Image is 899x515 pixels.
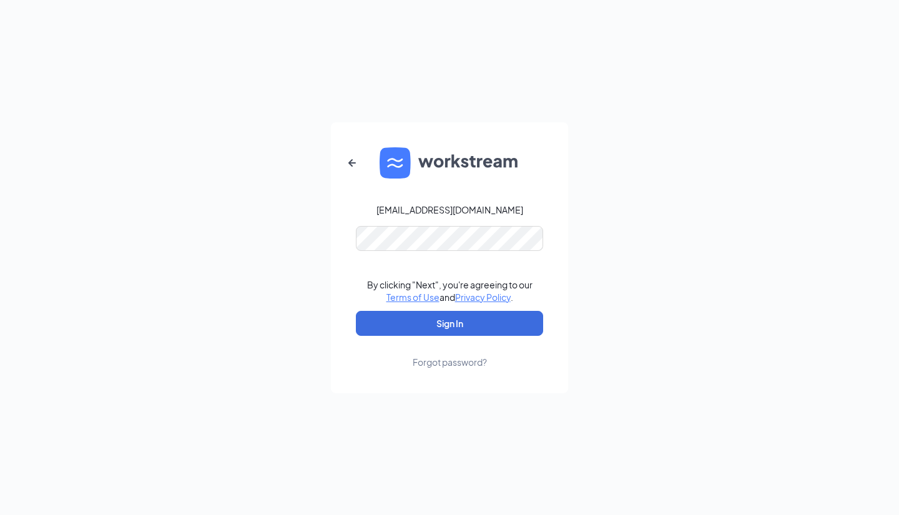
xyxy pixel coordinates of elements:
a: Forgot password? [413,336,487,368]
a: Terms of Use [386,292,440,303]
svg: ArrowLeftNew [345,155,360,170]
button: Sign In [356,311,543,336]
div: [EMAIL_ADDRESS][DOMAIN_NAME] [376,204,523,216]
div: Forgot password? [413,356,487,368]
a: Privacy Policy [455,292,511,303]
button: ArrowLeftNew [337,148,367,178]
img: WS logo and Workstream text [380,147,519,179]
div: By clicking "Next", you're agreeing to our and . [367,278,533,303]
